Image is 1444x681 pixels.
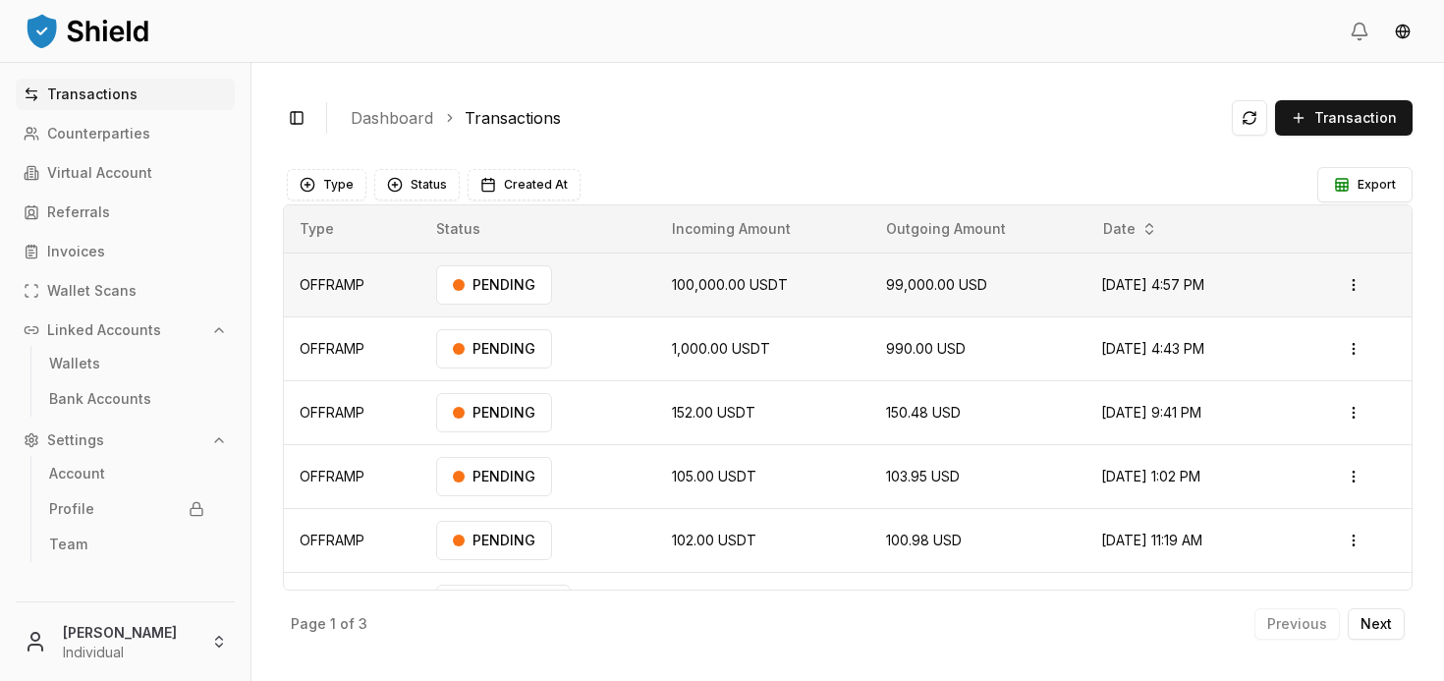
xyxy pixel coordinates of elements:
img: ShieldPay Logo [24,11,151,50]
span: Created At [504,177,568,193]
th: Status [420,205,656,253]
td: OFFRAMP [284,444,420,508]
button: Settings [16,425,235,456]
button: Next [1348,608,1405,640]
td: OFFRAMP [284,380,420,444]
nav: breadcrumb [351,106,1216,130]
span: [DATE] 4:43 PM [1101,340,1204,357]
span: [DATE] 4:57 PM [1101,276,1204,293]
div: PENDING [436,393,552,432]
button: Date [1095,213,1165,245]
a: Virtual Account [16,157,235,189]
td: OFFRAMP [284,508,420,572]
span: Transaction [1314,108,1397,128]
span: 150.48 USD [886,404,961,421]
p: Page [291,617,326,631]
div: PENDING [436,521,552,560]
div: PENDING [436,457,552,496]
td: OFFRAMP [284,572,420,636]
a: Referrals [16,197,235,228]
span: 990.00 USD [886,340,966,357]
a: Wallets [41,348,212,379]
span: 103.95 USD [886,468,960,484]
span: 100,000.00 USDT [672,276,788,293]
p: Settings [47,433,104,447]
p: Counterparties [47,127,150,141]
td: OFFRAMP [284,253,420,316]
p: Wallets [49,357,100,370]
p: of [340,617,355,631]
p: Profile [49,502,94,516]
button: Status [374,169,460,200]
a: Invoices [16,236,235,267]
p: Account [49,467,105,481]
p: Invoices [47,245,105,258]
p: Bank Accounts [49,392,151,406]
p: Referrals [47,205,110,219]
p: Linked Accounts [47,323,161,337]
a: Transactions [16,79,235,110]
span: 105.00 USDT [672,468,756,484]
p: Team [49,538,87,551]
button: Export [1317,167,1413,202]
th: Type [284,205,420,253]
p: 1 [330,617,336,631]
a: Counterparties [16,118,235,149]
a: Dashboard [351,106,433,130]
p: Next [1361,617,1392,631]
p: 3 [359,617,367,631]
span: [DATE] 11:19 AM [1101,532,1202,548]
button: Created At [468,169,581,200]
span: 99,000.00 USD [886,276,987,293]
a: Team [41,529,212,560]
button: Linked Accounts [16,314,235,346]
th: Outgoing Amount [870,205,1085,253]
p: Transactions [47,87,138,101]
button: Type [287,169,366,200]
a: Bank Accounts [41,383,212,415]
div: PENDING [436,329,552,369]
p: Wallet Scans [47,284,137,298]
span: 1,000.00 USDT [672,340,770,357]
a: Profile [41,493,212,525]
p: Virtual Account [47,166,152,180]
th: Incoming Amount [656,205,869,253]
p: [PERSON_NAME] [63,622,195,643]
button: [PERSON_NAME]Individual [8,610,243,673]
span: 152.00 USDT [672,404,755,421]
div: PROCESSED [436,585,571,624]
button: Transaction [1275,100,1413,136]
a: Transactions [465,106,561,130]
span: 100.98 USD [886,532,962,548]
span: [DATE] 9:41 PM [1101,404,1201,421]
span: [DATE] 1:02 PM [1101,468,1200,484]
p: Individual [63,643,195,662]
a: Account [41,458,212,489]
a: Wallet Scans [16,275,235,307]
span: 102.00 USDT [672,532,756,548]
div: PENDING [436,265,552,305]
td: OFFRAMP [284,316,420,380]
